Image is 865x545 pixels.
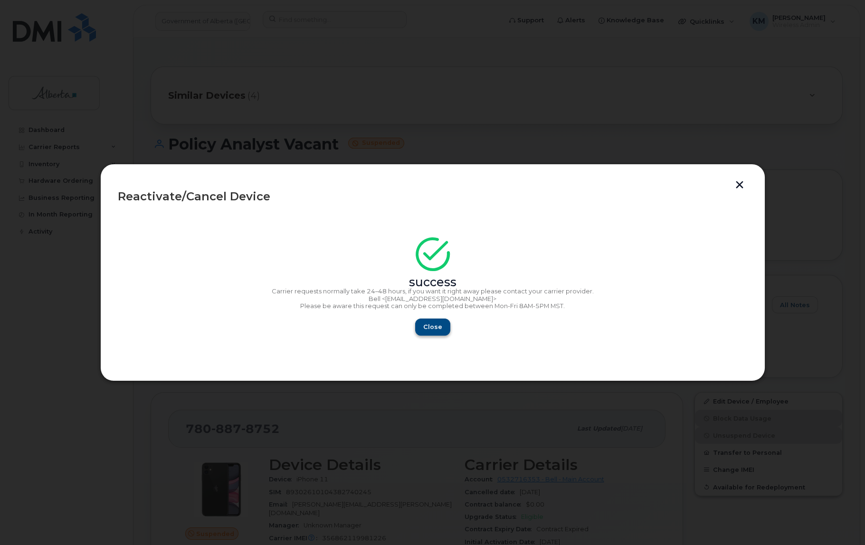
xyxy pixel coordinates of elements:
div: success [118,279,748,286]
div: Reactivate/Cancel Device [118,191,748,202]
button: Close [415,319,450,336]
span: Close [423,322,442,331]
p: Carrier requests normally take 24–48 hours, if you want it right away please contact your carrier... [118,288,748,295]
p: Bell <[EMAIL_ADDRESS][DOMAIN_NAME]> [118,295,748,303]
p: Please be aware this request can only be completed between Mon-Fri 8AM-5PM MST. [118,302,748,310]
